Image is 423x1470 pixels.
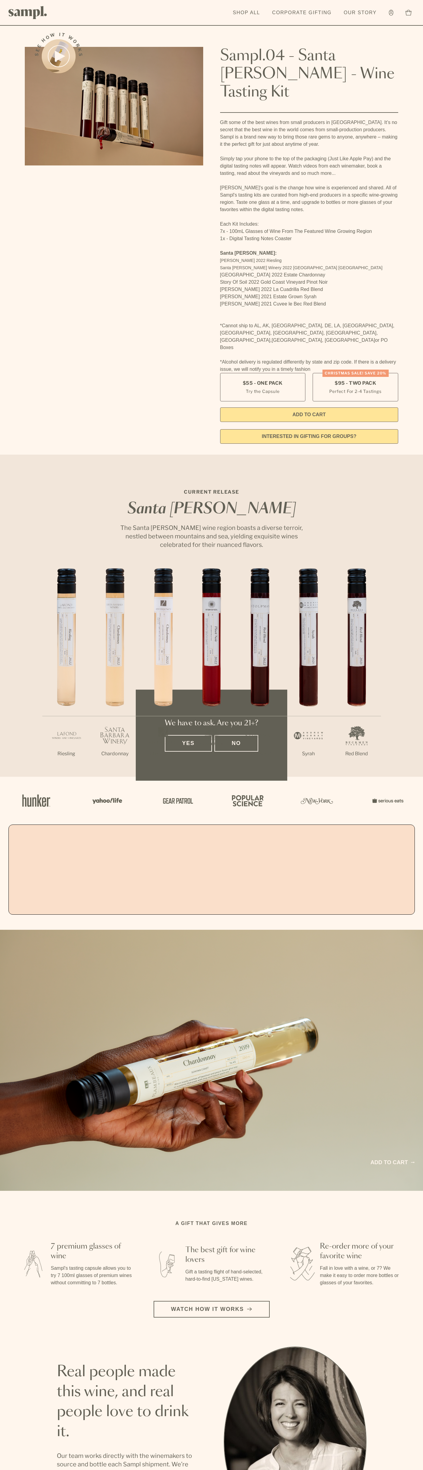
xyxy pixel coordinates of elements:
button: See how it works [42,39,76,73]
li: 1 / 7 [42,568,91,777]
p: Chardonnay [91,750,139,757]
a: interested in gifting for groups? [220,429,399,444]
li: 2 / 7 [91,568,139,777]
p: Syrah [284,750,333,757]
span: $55 - One Pack [243,380,283,387]
button: Add to Cart [220,407,399,422]
small: Perfect For 2-4 Tastings [329,388,381,394]
li: 3 / 7 [139,568,187,777]
span: $95 - Two Pack [335,380,376,387]
li: 7 / 7 [333,568,381,777]
p: Pinot Noir [187,750,236,757]
p: Riesling [42,750,91,757]
p: Chardonnay [139,750,187,757]
small: Try the Capsule [246,388,279,394]
p: Red Blend [333,750,381,757]
div: Christmas SALE! Save 20% [322,370,389,377]
img: Sampl.04 - Santa Barbara - Wine Tasting Kit [25,47,203,165]
p: Red Blend [236,750,284,757]
a: Corporate Gifting [269,6,335,19]
img: Sampl logo [8,6,47,19]
li: 6 / 7 [284,568,333,777]
a: Shop All [230,6,263,19]
li: 4 / 7 [187,568,236,777]
li: 5 / 7 [236,568,284,777]
a: Our Story [341,6,380,19]
a: Add to cart [370,1158,415,1167]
